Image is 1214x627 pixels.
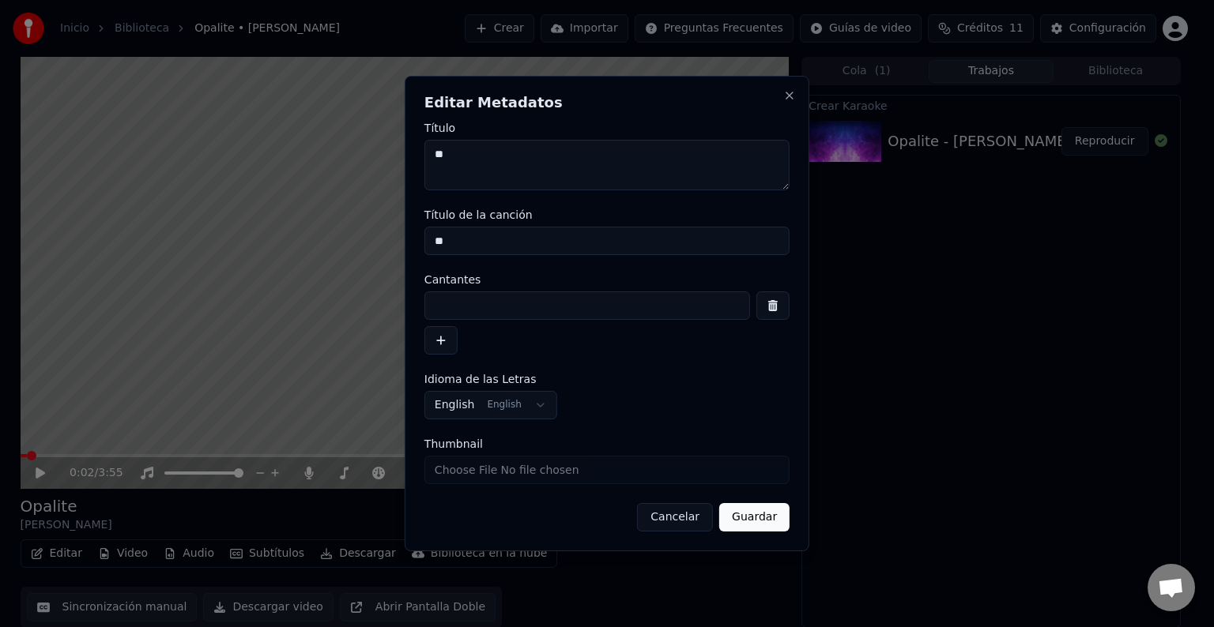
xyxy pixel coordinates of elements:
[424,374,537,385] span: Idioma de las Letras
[637,503,713,531] button: Cancelar
[424,209,790,220] label: Título de la canción
[424,274,790,285] label: Cantantes
[424,122,790,133] label: Título
[424,96,790,110] h2: Editar Metadatos
[719,503,790,531] button: Guardar
[424,438,483,449] span: Thumbnail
